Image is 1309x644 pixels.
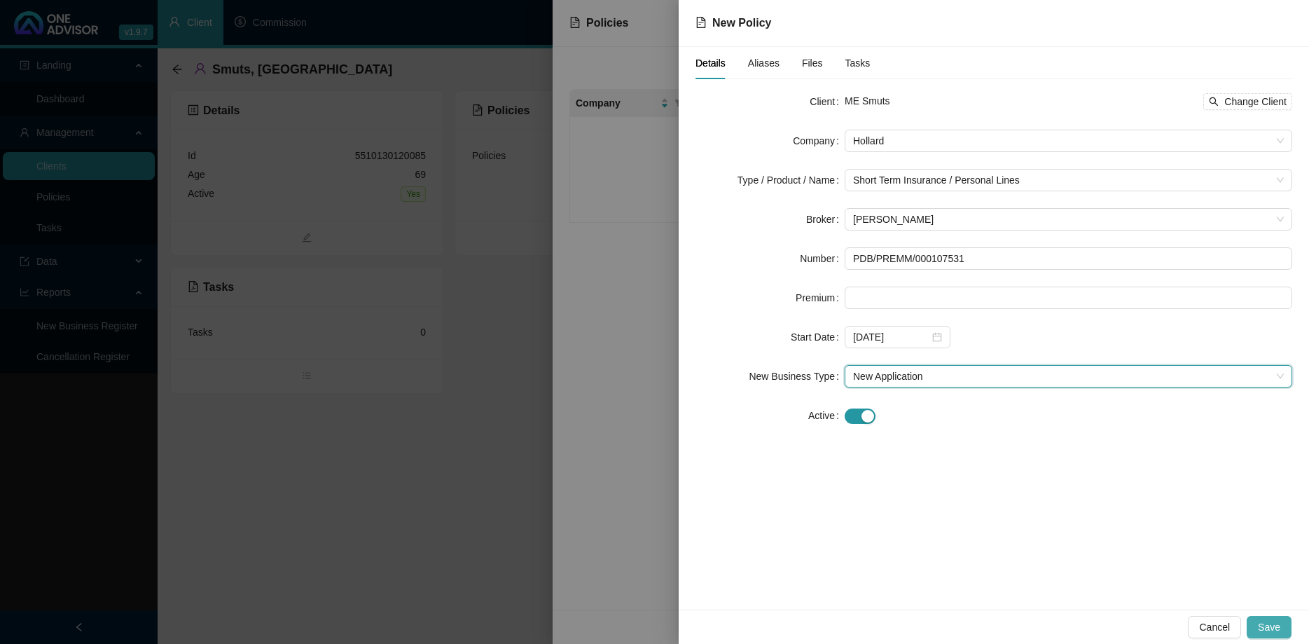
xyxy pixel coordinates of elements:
[1247,616,1291,638] button: Save
[695,17,707,28] span: file-text
[1199,619,1230,635] span: Cancel
[749,365,845,388] label: New Business Type
[853,329,929,345] input: Select date
[853,366,1284,387] span: New Application
[808,404,845,427] label: Active
[793,130,845,152] label: Company
[853,130,1284,151] span: Hollard
[802,58,823,68] span: Files
[1209,97,1219,107] span: search
[1258,619,1280,635] span: Save
[806,208,845,231] label: Broker
[791,326,845,348] label: Start Date
[1224,94,1287,109] span: Change Client
[1203,93,1292,110] button: Change Client
[1188,616,1241,638] button: Cancel
[800,247,845,270] label: Number
[853,209,1284,230] span: Renier Van Rooyen
[695,58,726,68] span: Details
[748,58,780,68] span: Aliases
[796,287,845,309] label: Premium
[853,170,1284,191] span: Short Term Insurance / Personal Lines
[712,17,771,29] span: New Policy
[845,58,871,68] span: Tasks
[737,169,845,191] label: Type / Product / Name
[845,95,890,107] span: ME Smuts
[810,90,845,113] label: Client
